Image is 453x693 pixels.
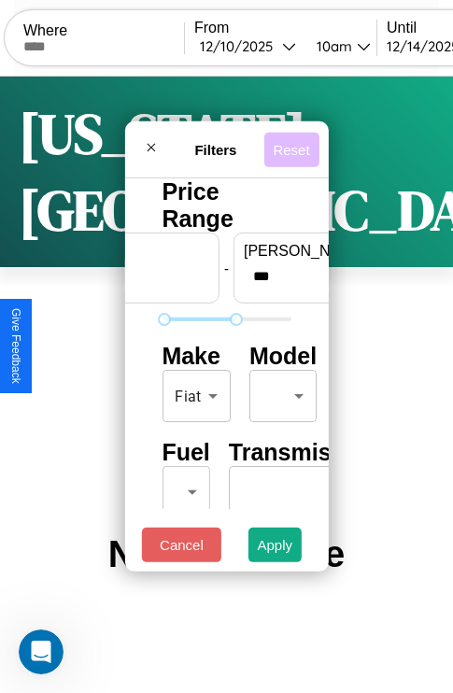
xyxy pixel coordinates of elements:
[224,255,229,280] p: -
[307,37,357,55] div: 10am
[249,343,317,370] h4: Model
[23,22,184,39] label: Where
[194,36,302,56] button: 12/10/2025
[108,533,345,575] h2: No Cars Here
[263,132,319,166] button: Reset
[248,528,303,562] button: Apply
[244,243,403,260] label: [PERSON_NAME]
[162,439,209,466] h4: Fuel
[229,439,379,466] h4: Transmission
[194,20,376,36] label: From
[50,243,209,260] label: min price
[142,528,221,562] button: Cancel
[19,629,64,674] iframe: Intercom live chat
[9,308,22,384] div: Give Feedback
[162,178,290,233] h4: Price Range
[162,343,231,370] h4: Make
[302,36,376,56] button: 10am
[162,370,231,422] div: Fiat
[200,37,282,55] div: 12 / 10 / 2025
[167,141,263,157] h4: Filters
